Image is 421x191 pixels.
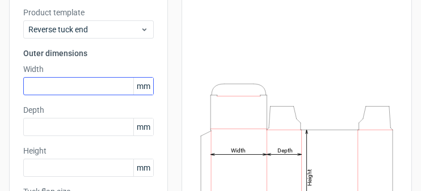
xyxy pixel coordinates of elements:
tspan: Width [231,147,246,154]
tspan: Height [306,170,313,186]
span: mm [133,159,153,176]
label: Product template [23,7,154,18]
label: Width [23,63,154,75]
h3: Outer dimensions [23,48,154,59]
span: mm [133,118,153,135]
tspan: Depth [277,147,293,154]
label: Depth [23,104,154,116]
label: Height [23,145,154,156]
span: mm [133,78,153,95]
span: Reverse tuck end [28,24,140,35]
